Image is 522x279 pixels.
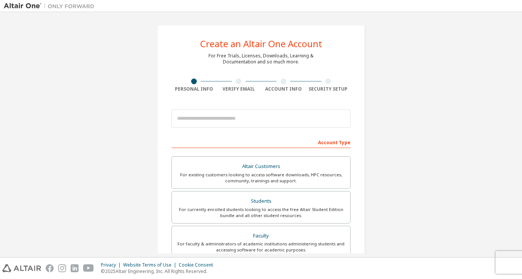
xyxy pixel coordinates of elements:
[4,2,98,10] img: Altair One
[71,264,79,272] img: linkedin.svg
[176,161,346,172] div: Altair Customers
[179,262,218,268] div: Cookie Consent
[261,86,306,92] div: Account Info
[176,207,346,219] div: For currently enrolled students looking to access the free Altair Student Edition bundle and all ...
[176,241,346,253] div: For faculty & administrators of academic institutions administering students and accessing softwa...
[2,264,41,272] img: altair_logo.svg
[46,264,54,272] img: facebook.svg
[101,268,218,274] p: © 2025 Altair Engineering, Inc. All Rights Reserved.
[306,86,351,92] div: Security Setup
[216,86,261,92] div: Verify Email
[101,262,123,268] div: Privacy
[83,264,94,272] img: youtube.svg
[171,86,216,92] div: Personal Info
[176,231,346,241] div: Faculty
[123,262,179,268] div: Website Terms of Use
[171,136,351,148] div: Account Type
[200,39,322,48] div: Create an Altair One Account
[208,53,314,65] div: For Free Trials, Licenses, Downloads, Learning & Documentation and so much more.
[176,172,346,184] div: For existing customers looking to access software downloads, HPC resources, community, trainings ...
[176,196,346,207] div: Students
[58,264,66,272] img: instagram.svg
